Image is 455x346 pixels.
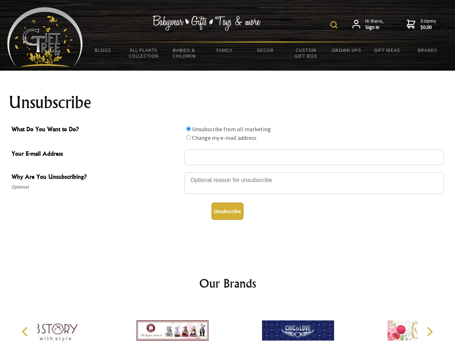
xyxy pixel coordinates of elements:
[186,127,191,131] input: What Do You Want to Do?
[420,24,436,31] strong: $0.00
[365,24,384,31] strong: Sign in
[420,18,436,31] span: 0 items
[192,125,271,133] label: Unsubscribe from all marketing
[153,15,261,31] img: Babywear - Gifts - Toys & more
[192,134,257,141] label: Change my e-mail address
[9,94,447,111] h1: Unsubscribe
[245,43,286,58] a: Decor
[326,43,367,58] a: Grown Ups
[14,275,441,292] h2: Our Brands
[184,149,444,165] input: Your E-mail Address
[367,43,407,58] a: Gift Ideas
[186,135,191,140] input: What Do You Want to Do?
[365,18,384,31] span: Hi there,
[184,172,444,194] textarea: Why Are You Unsubscribing?
[286,43,326,63] a: Custom Gift Box
[12,183,181,191] span: Optional
[330,21,338,28] img: product search
[211,203,244,220] button: Unsubscribe
[164,43,205,63] a: Babies & Children
[12,149,181,160] span: Your E-mail Address
[12,172,181,183] span: Why Are You Unsubscribing?
[407,43,448,58] a: Brands
[421,324,437,340] button: Next
[124,43,164,63] a: All Plants Collection
[7,7,83,67] img: Babyware - Gifts - Toys and more...
[12,125,181,135] span: What Do You Want to Do?
[18,324,34,340] button: Previous
[352,18,384,31] a: Hi there,Sign in
[83,43,124,58] a: BLOGS
[407,18,436,31] a: 0 items$0.00
[205,43,245,58] a: Family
